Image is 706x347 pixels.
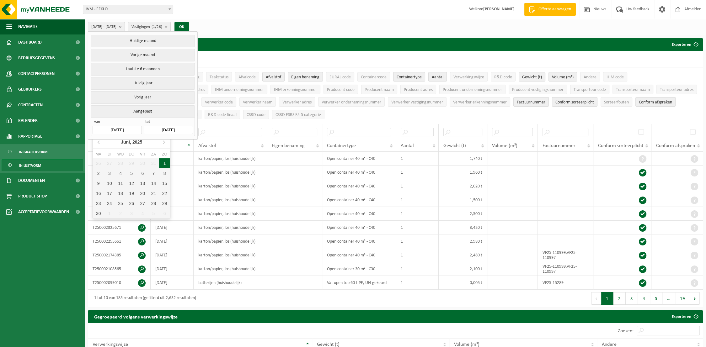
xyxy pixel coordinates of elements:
button: Conform sorteerplicht : Activate to sort [552,97,597,107]
div: 13 [137,178,148,188]
div: 29 [159,198,170,208]
span: Gewicht (t) [317,342,340,347]
span: Afvalcode [238,75,256,80]
div: 10 [104,178,115,188]
div: 7 [148,168,159,178]
span: Eigen benaming [272,143,305,148]
span: Gewicht (t) [443,143,466,148]
div: 2 [115,208,126,218]
td: VF25-15289 [538,276,593,290]
td: karton/papier, los (huishoudelijk) [194,207,267,221]
span: Verwerker naam [243,100,272,105]
button: Transporteur naamTransporteur naam: Activate to sort [612,85,653,94]
button: Volume (m³)Volume (m³): Activate to sort [548,72,577,81]
button: R&D codeR&amp;D code: Activate to sort [491,72,516,81]
span: Dashboard [18,34,42,50]
button: Verwerker erkenningsnummerVerwerker erkenningsnummer: Activate to sort [450,97,510,107]
div: 4 [115,168,126,178]
span: In grafiekvorm [19,146,47,158]
td: T250002174385 [88,248,151,262]
span: Producent adres [404,87,433,92]
div: za [148,151,159,157]
label: Zoeken: [618,329,634,334]
button: R&D code finaalR&amp;D code finaal: Activate to sort [205,110,240,119]
span: Transporteur code [574,87,606,92]
span: Sorteerfouten [604,100,629,105]
span: IHM code [607,75,624,80]
td: karton/papier, los (huishoudelijk) [194,221,267,234]
span: Conform sorteerplicht [598,143,643,148]
button: Verwerker codeVerwerker code: Activate to sort [201,97,236,107]
td: 2,500 t [439,207,487,221]
div: 28 [115,158,126,168]
button: 5 [650,292,662,305]
span: Acceptatievoorwaarden [18,204,69,220]
button: ContainertypeContainertype: Activate to sort [393,72,425,81]
td: T250002452816 [88,179,151,193]
td: karton/papier, los (huishoudelijk) [194,234,267,248]
div: 1 tot 10 van 185 resultaten (gefilterd uit 2,632 resultaten) [91,293,196,304]
td: batterijen (huishoudelijk) [194,276,267,290]
button: AfvalcodeAfvalcode: Activate to sort [235,72,259,81]
button: Next [690,292,700,305]
td: T250002108565 [88,262,151,276]
span: Conform afspraken [639,100,672,105]
div: 31 [148,158,159,168]
span: Producent vestigingsnummer [512,87,564,92]
div: 14 [148,178,159,188]
div: 22 [159,188,170,198]
div: 12 [126,178,137,188]
div: 27 [104,158,115,168]
td: 1 [396,234,439,248]
button: Gewicht (t)Gewicht (t): Activate to sort [519,72,545,81]
div: 3 [104,168,115,178]
div: do [126,151,137,157]
div: 16 [93,188,104,198]
div: di [104,151,115,157]
div: 26 [126,198,137,208]
td: Vat open top 60 L PE, UN-gekeurd [322,276,396,290]
td: 1 [396,262,439,276]
button: Verwerker vestigingsnummerVerwerker vestigingsnummer: Activate to sort [388,97,447,107]
span: Volume (m³) [454,342,479,347]
div: zo [159,151,170,157]
button: Verwerker ondernemingsnummerVerwerker ondernemingsnummer: Activate to sort [318,97,385,107]
span: R&D code [494,75,512,80]
button: Exporteren [667,38,702,51]
td: karton/papier, los (huishoudelijk) [194,193,267,207]
button: Verwerker adresVerwerker adres: Activate to sort [279,97,315,107]
div: 19 [126,188,137,198]
td: 2,020 t [439,179,487,193]
td: [DATE] [151,234,194,248]
button: Producent codeProducent code: Activate to sort [324,85,358,94]
span: Verwerker ondernemingsnummer [322,100,381,105]
span: Volume (m³) [552,75,574,80]
span: Conform sorteerplicht [555,100,594,105]
button: Huidig jaar [91,77,195,90]
td: Open container 40 m³ - C40 [322,221,396,234]
div: 1 [159,158,170,168]
td: karton/papier, los (huishoudelijk) [194,248,267,262]
div: 2 [93,168,104,178]
button: Vorig jaar [91,91,195,104]
div: 3 [126,208,137,218]
i: 2025 [132,140,142,144]
div: 24 [104,198,115,208]
button: Eigen benamingEigen benaming: Activate to sort [288,72,323,81]
div: 29 [126,158,137,168]
td: 1,500 t [439,193,487,207]
span: CSRD ESRS E5-5 categorie [275,113,321,117]
div: 5 [126,168,137,178]
td: [DATE] [151,152,194,166]
td: 1 [396,179,439,193]
td: [DATE] [151,262,194,276]
span: Navigatie [18,19,38,34]
span: Producent naam [365,87,394,92]
button: EURAL codeEURAL code: Activate to sort [326,72,354,81]
td: Open container 40 m³ - C40 [322,207,396,221]
span: Containertype [397,75,422,80]
div: 11 [115,178,126,188]
div: 17 [104,188,115,198]
a: In grafiekvorm [2,146,83,158]
div: 23 [93,198,104,208]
